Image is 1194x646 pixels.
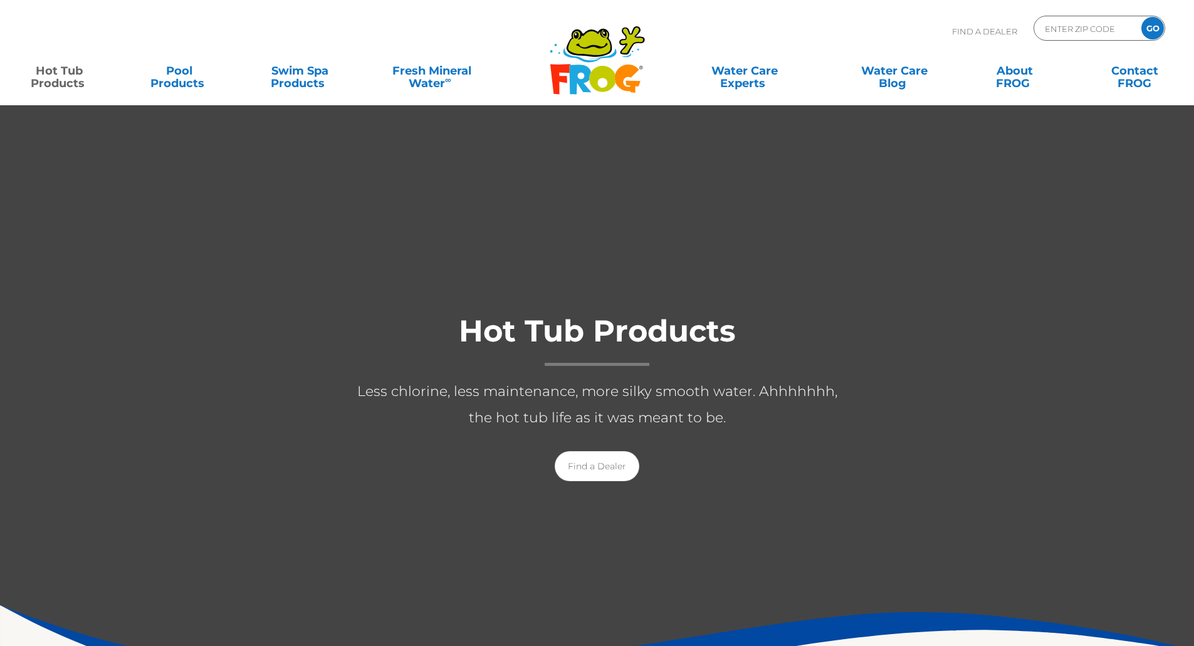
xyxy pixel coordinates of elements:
[669,58,820,83] a: Water CareExperts
[555,451,639,481] a: Find a Dealer
[847,58,941,83] a: Water CareBlog
[373,58,490,83] a: Fresh MineralWater∞
[347,378,848,431] p: Less chlorine, less maintenance, more silky smooth water. Ahhhhhhh, the hot tub life as it was me...
[445,75,451,85] sup: ∞
[1141,17,1164,39] input: GO
[952,16,1017,47] p: Find A Dealer
[13,58,106,83] a: Hot TubProducts
[253,58,347,83] a: Swim SpaProducts
[133,58,226,83] a: PoolProducts
[1044,19,1128,38] input: Zip Code Form
[347,315,848,366] h1: Hot Tub Products
[1088,58,1181,83] a: ContactFROG
[968,58,1061,83] a: AboutFROG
